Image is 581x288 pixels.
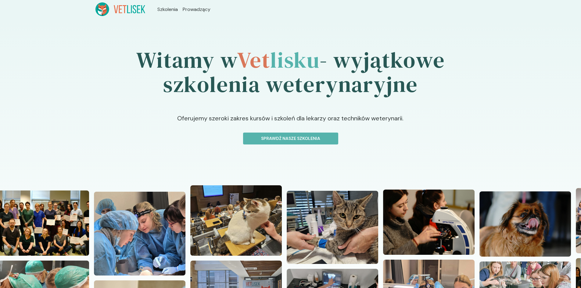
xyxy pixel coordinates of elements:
span: lisku [270,45,320,75]
p: Sprawdź nasze szkolenia [248,135,333,142]
a: Szkolenia [157,6,178,13]
button: Sprawdź nasze szkolenia [243,133,338,144]
span: Vet [237,45,270,75]
h1: Witamy w - wyjątkowe szkolenia weterynaryjne [95,31,486,114]
img: Z2WOzZbqstJ98vaN_20241110_112957.jpg [94,192,185,276]
p: Oferujemy szeroki zakres kursów i szkoleń dla lekarzy oraz techników weterynarii. [97,114,484,133]
img: Z2WOn5bqstJ98vZ7_DSC06617.JPG [479,191,571,257]
a: Prowadzący [183,6,210,13]
img: Z2WOx5bqstJ98vaI_20240512_101618.jpg [190,185,282,256]
img: Z2WOuJbqstJ98vaF_20221127_125425.jpg [287,191,378,264]
img: Z2WOrpbqstJ98vaB_DSC04907.JPG [383,190,475,255]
